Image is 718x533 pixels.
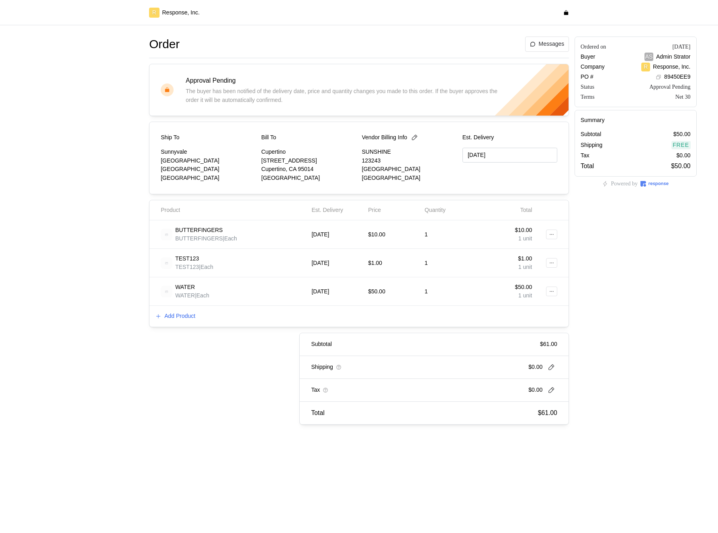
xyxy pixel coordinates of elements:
p: $10.00 [515,226,532,235]
p: [GEOGRAPHIC_DATA] [362,165,457,174]
span: | Each [195,292,209,299]
p: $50.00 [368,287,385,296]
p: Cupertino, CA 95014 [261,165,356,174]
p: Add Product [164,312,195,321]
p: Cupertino [261,148,356,157]
p: 1 [425,230,428,239]
div: [DATE] [672,43,690,51]
span: WATER [175,292,195,299]
p: $0.00 [528,386,542,395]
p: Admin Strator [656,53,691,61]
img: svg%3e [161,229,172,240]
p: Company [581,63,605,71]
p: Shipping [311,363,333,372]
p: [GEOGRAPHIC_DATA] [362,174,457,183]
p: Total [520,206,532,215]
p: [GEOGRAPHIC_DATA] [161,174,256,183]
p: $10.00 [368,230,385,239]
img: svg%3e [161,257,172,269]
span: TEST123 [175,264,199,270]
p: Quantity [425,206,446,215]
p: Bill To [261,133,276,142]
p: TEST123 [175,254,199,263]
button: Messages [525,37,569,52]
p: 123243 [362,157,457,165]
p: AS [645,53,653,61]
input: MM/DD/YYYY [462,148,557,163]
p: Est. Delivery [462,133,557,142]
p: Product [161,206,180,215]
p: R [644,63,648,71]
p: $50.00 [515,283,532,292]
p: Response, Inc. [162,8,200,17]
p: Total [311,408,324,418]
p: [DATE] [311,259,329,268]
p: 89450EE9 [664,73,690,81]
p: $1.00 [368,259,382,268]
p: Total [581,161,594,171]
p: [DATE] [311,230,329,239]
p: [STREET_ADDRESS] [261,157,356,165]
div: Terms [581,93,595,101]
span: BUTTERFINGERS [175,235,223,242]
p: 1 unit [518,263,532,272]
p: 1 unit [515,234,532,243]
p: Price [368,206,381,215]
p: $0.00 [528,363,542,372]
p: Est. Delivery [311,206,343,215]
p: PO # [581,73,593,81]
p: Subtotal [581,130,601,139]
img: Response Logo [640,181,669,187]
p: R [152,8,156,17]
p: $1.00 [518,254,532,263]
p: Buyer [581,53,595,61]
p: WATER [175,283,195,292]
p: 1 [425,287,428,296]
p: Vendor Billing Info [362,133,407,142]
p: 1 unit [515,291,532,300]
p: Free [673,141,689,150]
span: | Each [223,235,237,242]
div: Net 30 [675,93,691,101]
p: $61.00 [538,408,557,418]
p: Messages [539,40,565,49]
span: | Each [199,264,213,270]
p: [GEOGRAPHIC_DATA] [261,174,356,183]
p: $61.00 [540,340,557,349]
p: [GEOGRAPHIC_DATA] [161,165,256,174]
h1: Order [149,37,180,52]
button: Add Product [155,311,196,321]
p: Ship To [161,133,179,142]
p: $50.00 [671,161,690,171]
div: Approval Pending [649,83,690,91]
p: Tax [311,386,320,395]
p: 1 [425,259,428,268]
p: Tax [581,151,589,160]
p: $50.00 [673,130,691,139]
p: [GEOGRAPHIC_DATA] [161,157,256,165]
div: Status [581,83,594,91]
h5: Summary [581,116,691,124]
p: [DATE] [311,287,329,296]
img: svg%3e [161,286,172,297]
p: Sunnyvale [161,148,256,157]
p: BUTTERFINGERS [175,226,223,235]
p: Subtotal [311,340,331,349]
p: Approval Pending [186,75,235,85]
p: $0.00 [676,151,690,160]
p: Shipping [581,141,603,150]
div: Ordered on [581,43,606,51]
p: Response, Inc. [653,63,690,71]
p: SUNSHINE [362,148,457,157]
p: The buyer has been notified of the delivery date, price and quantity changes you made to this ord... [186,87,503,104]
p: Powered by [611,179,638,188]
